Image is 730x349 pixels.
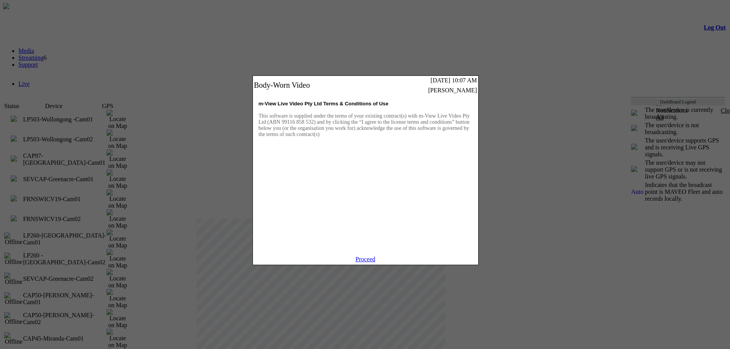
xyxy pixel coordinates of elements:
td: [DATE] 10:07 AM [374,77,477,84]
div: Body-Worn Video [254,81,372,90]
span: This software is supplied under the terms of your existing contract(s) with m-View Live Video Pty... [259,113,470,137]
td: [PERSON_NAME] [374,87,477,94]
span: m-View Live Video Pty Ltd Terms & Conditions of Use [259,101,389,107]
a: Proceed [356,256,376,262]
